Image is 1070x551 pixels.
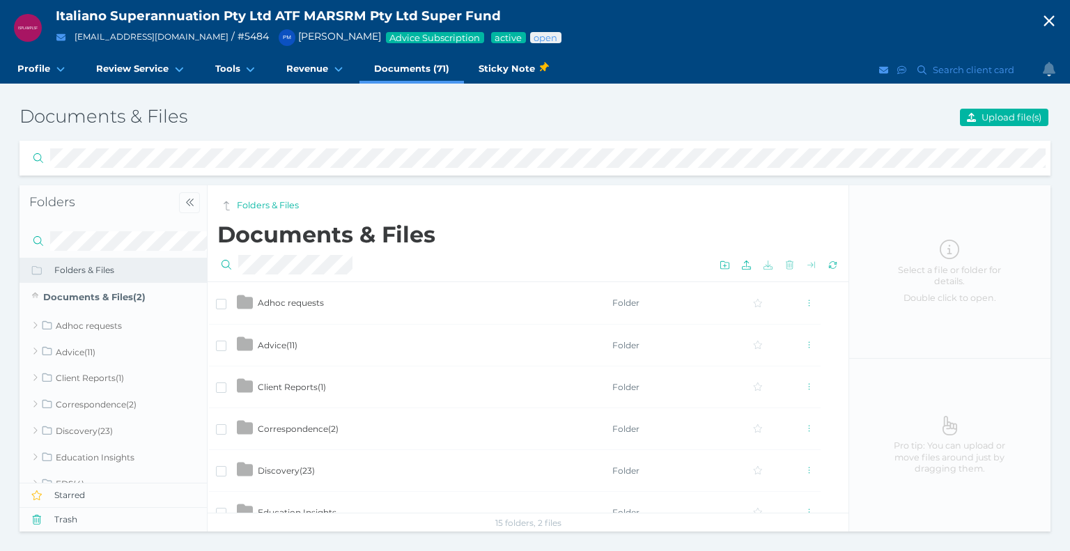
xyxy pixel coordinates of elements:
[82,56,200,84] a: Review Service
[20,283,207,312] a: Documents & Files(2)
[217,197,235,215] button: You are in root folder and can't go up
[877,61,891,79] button: Email
[257,366,612,408] td: Client Reports(1)
[18,26,38,30] span: ISPLAMPLSF
[359,56,464,84] a: Documents (71)
[258,507,336,518] span: Education Insights
[20,444,207,470] a: Education Insights
[283,34,291,40] span: PM
[52,29,70,46] button: Email
[612,449,716,491] td: Folder
[29,194,172,210] h4: Folders
[879,293,1020,304] span: Double click to open.
[802,256,820,274] button: Move
[20,312,207,339] a: Adhoc requests
[257,282,612,324] td: Adhoc requests
[612,324,716,366] td: Folder
[930,64,1021,75] span: Search client card
[612,491,716,533] td: Folder
[20,417,207,444] a: Discovery(23)
[258,465,315,476] span: Discovery ( 23 )
[759,256,777,274] button: Download selected files
[20,365,207,391] a: Client Reports(1)
[612,366,716,408] td: Folder
[272,56,359,84] a: Revenue
[738,256,755,274] button: Upload one or more files
[279,29,295,46] div: Peter McDonald
[286,63,328,75] span: Revenue
[54,490,208,501] span: Starred
[20,339,207,365] a: Advice(11)
[824,256,842,274] button: Reload the list of files from server
[257,491,612,533] td: Education Insights
[495,518,561,528] span: 15 folders, 2 files
[17,63,50,75] span: Profile
[20,483,208,507] button: Starred
[257,449,612,491] td: Discovery(23)
[258,424,339,434] span: Correspondence ( 2 )
[237,199,299,212] a: Folders & Files
[960,109,1048,126] button: Upload file(s)
[879,440,1020,474] span: Pro tip: You can upload or move files around just by dragging them.
[258,340,297,350] span: Advice ( 11 )
[272,30,381,42] span: [PERSON_NAME]
[217,222,844,248] h2: Documents & Files
[911,61,1021,79] button: Search client card
[494,32,523,43] span: Service package status: Active service agreement in place
[979,111,1048,123] span: Upload file(s)
[258,382,326,392] span: Client Reports ( 1 )
[612,282,716,324] td: Folder
[75,31,228,42] a: [EMAIL_ADDRESS][DOMAIN_NAME]
[215,63,240,75] span: Tools
[895,61,909,79] button: SMS
[257,324,612,366] td: Advice(11)
[374,63,449,75] span: Documents (71)
[389,32,481,43] span: Advice Subscription
[54,514,208,525] span: Trash
[56,8,501,24] span: Italiano Superannuation Pty Ltd ATF MARSRM Pty Ltd Super Fund
[14,14,42,42] div: Italiano Superannuation Pty Ltd ATF MARSRM Pty Ltd Super Fund
[533,32,559,43] span: Advice status: Review not yet booked in
[20,507,208,531] button: Trash
[20,470,207,497] a: FDS(4)
[20,391,207,418] a: Correspondence(2)
[3,56,82,84] a: Profile
[258,297,324,308] span: Adhoc requests
[781,256,798,274] button: Delete selected files or folders
[96,63,169,75] span: Review Service
[879,265,1020,288] span: Select a file or folder for details.
[479,61,548,76] span: Sticky Note
[54,265,208,276] span: Folders & Files
[20,105,707,129] h3: Documents & Files
[257,408,612,449] td: Correspondence(2)
[612,408,716,449] td: Folder
[20,258,208,282] button: Folders & Files
[716,256,734,274] button: Create folder
[231,30,269,42] span: / # 5484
